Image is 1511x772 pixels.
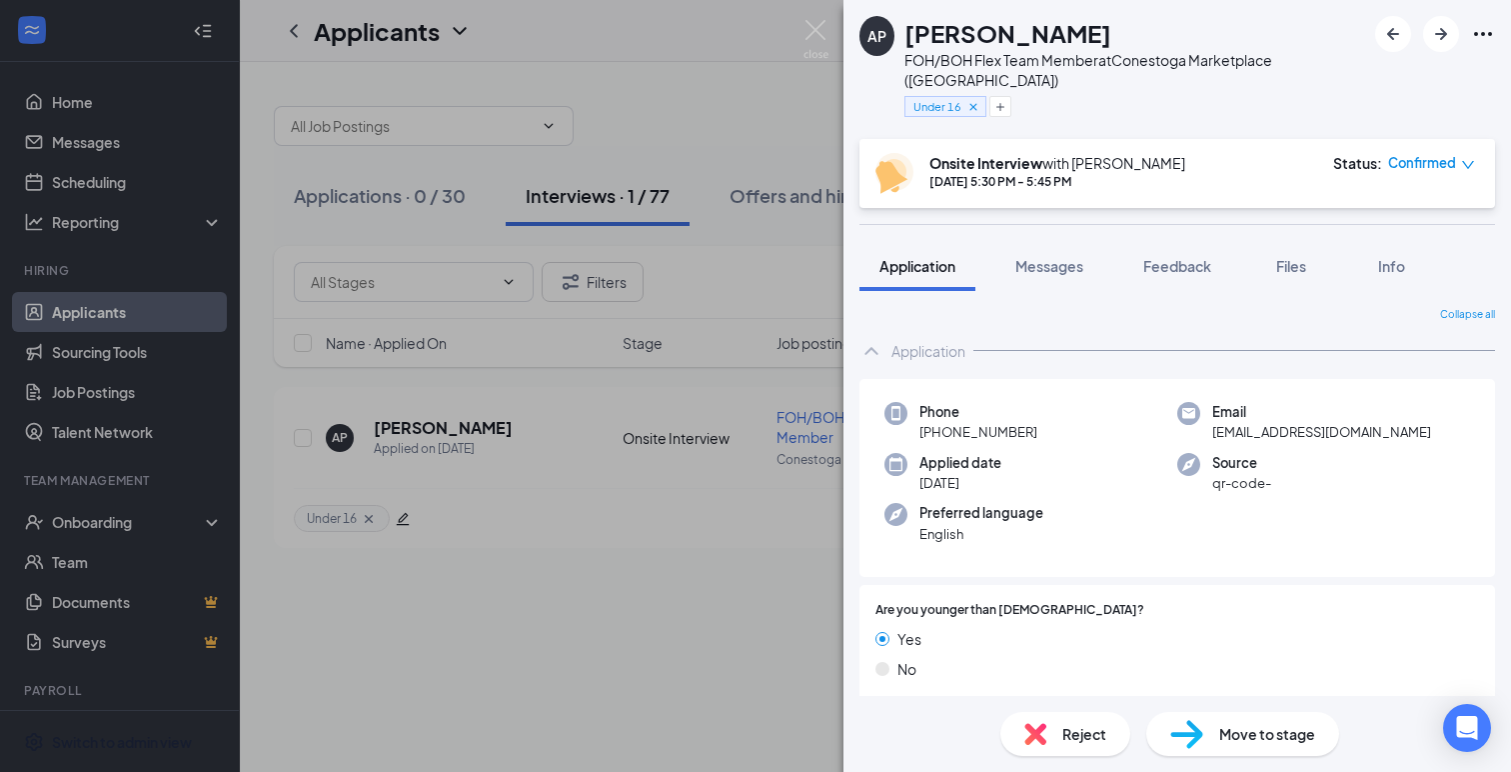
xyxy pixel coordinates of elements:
[929,154,1042,172] b: Onsite Interview
[1219,723,1315,745] span: Move to stage
[966,100,980,114] svg: Cross
[1333,153,1382,173] div: Status :
[897,658,916,680] span: No
[989,96,1011,117] button: Plus
[929,173,1185,190] div: [DATE] 5:30 PM - 5:45 PM
[919,473,1001,493] span: [DATE]
[1471,22,1495,46] svg: Ellipses
[1429,22,1453,46] svg: ArrowRight
[859,339,883,363] svg: ChevronUp
[929,153,1185,173] div: with [PERSON_NAME]
[1440,307,1495,323] span: Collapse all
[1062,723,1106,745] span: Reject
[1276,257,1306,275] span: Files
[1212,402,1431,422] span: Email
[919,453,1001,473] span: Applied date
[1388,153,1456,173] span: Confirmed
[1212,422,1431,442] span: [EMAIL_ADDRESS][DOMAIN_NAME]
[1375,16,1411,52] button: ArrowLeftNew
[879,257,955,275] span: Application
[867,26,886,46] div: AP
[891,341,965,361] div: Application
[994,101,1006,113] svg: Plus
[875,601,1144,620] span: Are you younger than [DEMOGRAPHIC_DATA]?
[1461,158,1475,172] span: down
[1423,16,1459,52] button: ArrowRight
[919,422,1037,442] span: [PHONE_NUMBER]
[1212,473,1271,493] span: qr-code-
[913,98,961,115] span: Under 16
[1015,257,1083,275] span: Messages
[919,503,1043,523] span: Preferred language
[919,402,1037,422] span: Phone
[1212,453,1271,473] span: Source
[1381,22,1405,46] svg: ArrowLeftNew
[904,16,1111,50] h1: [PERSON_NAME]
[1143,257,1211,275] span: Feedback
[1443,704,1491,752] div: Open Intercom Messenger
[904,50,1365,90] div: FOH/BOH Flex Team Member at Conestoga Marketplace ([GEOGRAPHIC_DATA])
[897,628,921,650] span: Yes
[1378,257,1405,275] span: Info
[919,524,1043,544] span: English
